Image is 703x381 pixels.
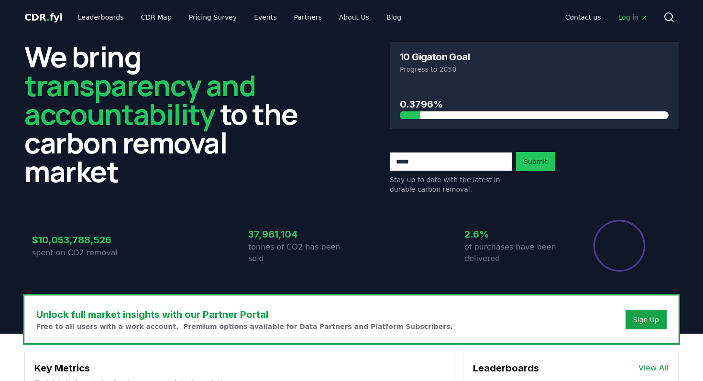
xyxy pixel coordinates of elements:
[24,65,255,133] span: transparency and accountability
[286,9,330,26] a: Partners
[248,241,351,264] p: tonnes of CO2 has been sold
[611,9,656,26] a: Log in
[626,310,667,329] button: Sign Up
[24,11,63,24] a: CDR.fyi
[246,9,284,26] a: Events
[24,11,63,23] span: CDR fyi
[400,65,669,74] p: Progress to 2050
[379,9,409,26] a: Blog
[248,227,351,241] h3: 37,961,104
[24,42,313,185] h2: We bring to the carbon removal market
[36,307,453,322] h3: Unlock full market insights with our Partner Portal
[400,97,669,111] h3: 0.3796%
[331,9,377,26] a: About Us
[400,52,470,62] h3: 10 Gigaton Goal
[558,9,609,26] a: Contact us
[618,12,648,22] span: Log in
[181,9,244,26] a: Pricing Survey
[32,247,135,259] p: spent on CO2 removal
[464,241,568,264] p: of purchases have been delivered
[633,315,659,325] a: Sign Up
[516,152,555,171] button: Submit
[390,175,512,194] p: Stay up to date with the latest in durable carbon removal.
[464,227,568,241] h3: 2.6%
[70,9,409,26] nav: Main
[46,11,50,23] span: .
[133,9,179,26] a: CDR Map
[558,9,656,26] nav: Main
[70,9,132,26] a: Leaderboards
[473,361,539,375] h3: Leaderboards
[638,362,669,374] a: View All
[593,219,646,272] div: Percentage of sales delivered
[36,322,453,331] p: Free to all users with a work account. Premium options available for Data Partners and Platform S...
[32,233,135,247] h3: $10,053,788,526
[34,361,445,375] h3: Key Metrics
